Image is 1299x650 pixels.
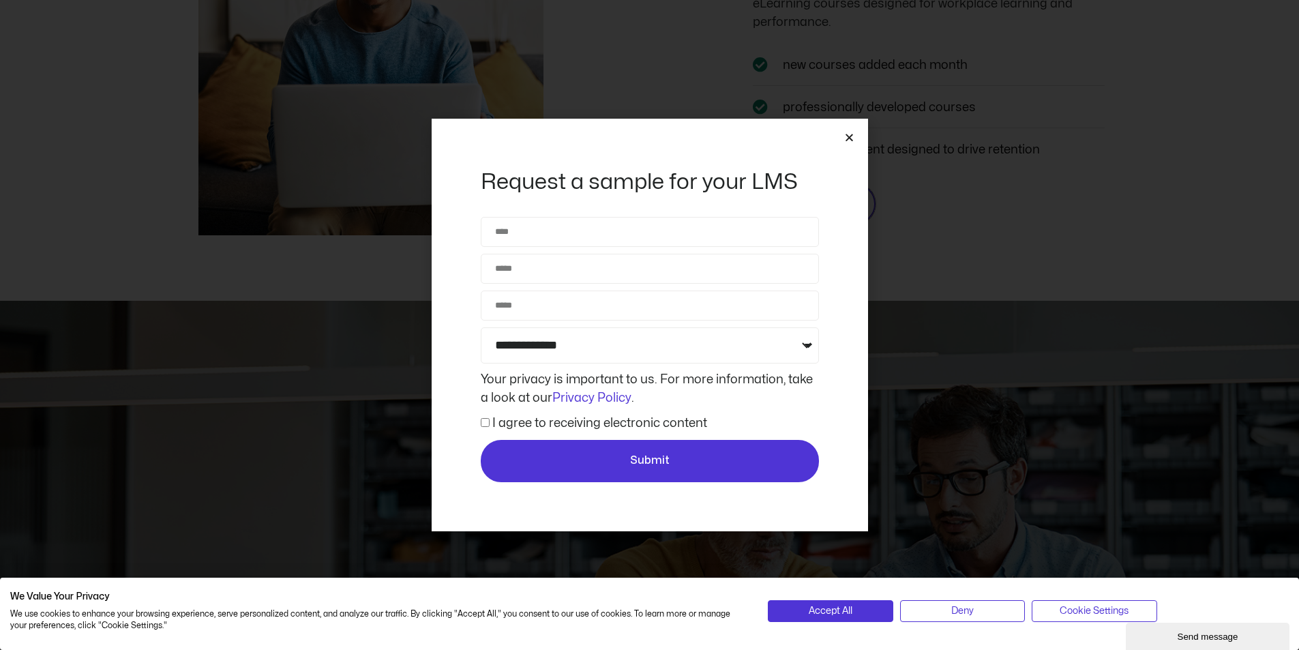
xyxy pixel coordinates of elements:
p: We use cookies to enhance your browsing experience, serve personalized content, and analyze our t... [10,608,747,632]
a: Close [844,132,854,143]
div: Your privacy is important to us. For more information, take a look at our . [477,370,822,407]
button: Submit [481,440,819,482]
span: Deny [951,604,974,619]
button: Deny all cookies [900,600,1025,622]
iframe: chat widget [1126,620,1292,650]
h2: We Value Your Privacy [10,591,747,603]
button: Accept all cookies [768,600,893,622]
span: Submit [630,452,670,470]
label: I agree to receiving electronic content [492,417,707,429]
span: Cookie Settings [1060,604,1129,619]
button: Adjust cookie preferences [1032,600,1156,622]
h2: Request a sample for your LMS [481,168,819,196]
span: Accept All [809,604,852,619]
a: Privacy Policy [552,392,631,404]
